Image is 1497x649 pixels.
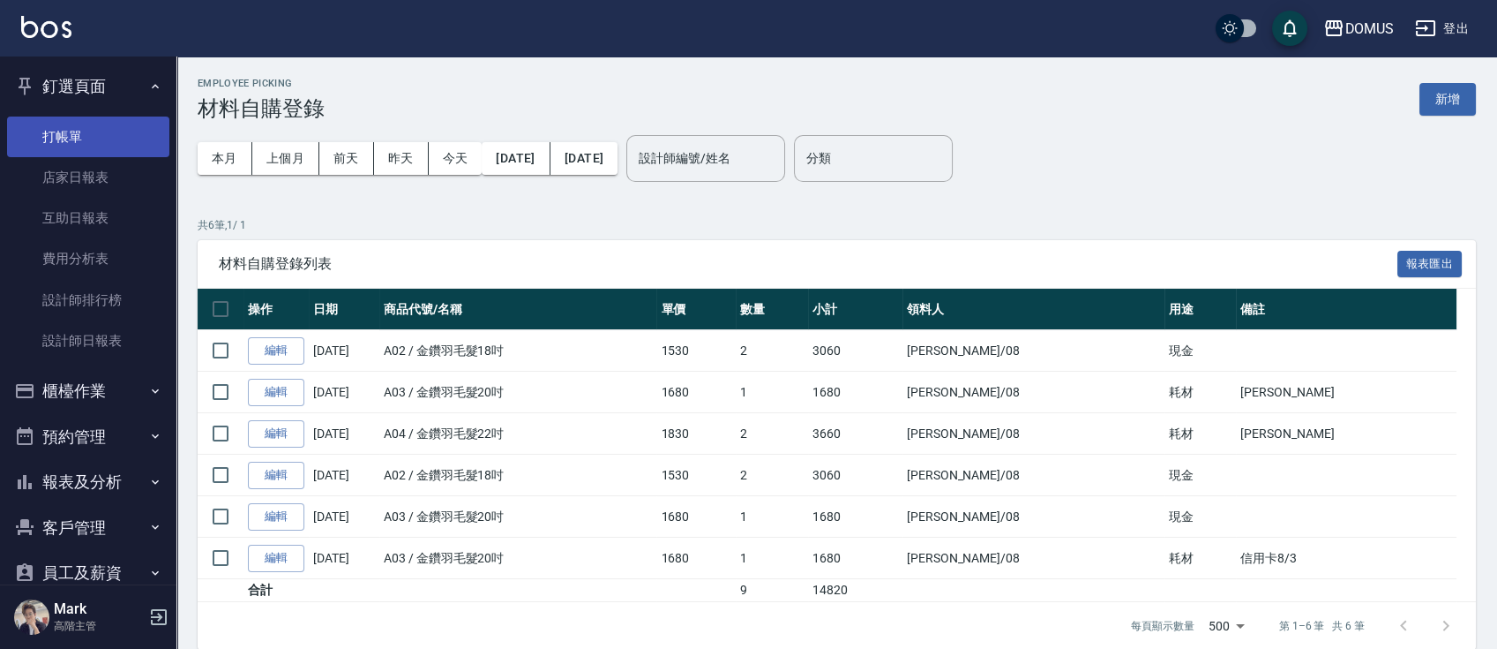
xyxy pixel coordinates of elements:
td: 1680 [808,496,902,538]
button: 昨天 [374,142,429,175]
button: DOMUS [1316,11,1401,47]
td: 1530 [656,455,736,496]
td: 信用卡8/3 [1236,538,1456,579]
th: 商品代號/名稱 [379,289,656,330]
button: 櫃檯作業 [7,368,169,414]
td: 3060 [808,330,902,372]
td: [PERSON_NAME] /08 [902,538,1164,579]
td: 1 [736,538,807,579]
button: 報表及分析 [7,459,169,505]
h3: 材料自購登錄 [198,96,325,121]
a: 店家日報表 [7,157,169,198]
td: 1 [736,372,807,413]
td: [DATE] [309,372,379,413]
td: 1 [736,496,807,538]
td: 現金 [1164,496,1236,538]
td: A04 / 金鑽羽毛髮22吋 [379,413,656,455]
button: 上個月 [252,142,319,175]
a: 打帳單 [7,117,169,157]
td: 合計 [243,579,309,602]
a: 編輯 [248,420,304,448]
td: 1680 [808,372,902,413]
button: 本月 [198,142,252,175]
h5: Mark [54,600,144,618]
button: 登出 [1408,12,1476,45]
td: 1680 [656,496,736,538]
th: 數量 [736,289,807,330]
td: 14820 [808,579,902,602]
p: 每頁顯示數量 [1131,618,1194,634]
th: 小計 [808,289,902,330]
td: [DATE] [309,496,379,538]
img: Logo [21,16,71,38]
a: 設計師排行榜 [7,280,169,321]
td: 3060 [808,455,902,496]
th: 用途 [1164,289,1236,330]
th: 領料人 [902,289,1164,330]
td: 耗材 [1164,372,1236,413]
td: A02 / 金鑽羽毛髮18吋 [379,330,656,372]
td: 1680 [656,372,736,413]
td: [PERSON_NAME] /08 [902,413,1164,455]
th: 備註 [1236,289,1456,330]
td: [PERSON_NAME] /08 [902,372,1164,413]
td: A03 / 金鑽羽毛髮20吋 [379,496,656,538]
th: 日期 [309,289,379,330]
td: 2 [736,455,807,496]
td: 現金 [1164,330,1236,372]
td: 耗材 [1164,413,1236,455]
td: [DATE] [309,413,379,455]
img: Person [14,600,49,635]
button: 前天 [319,142,374,175]
p: 第 1–6 筆 共 6 筆 [1279,618,1365,634]
td: [PERSON_NAME] /08 [902,330,1164,372]
button: 員工及薪資 [7,550,169,596]
td: 1680 [656,538,736,579]
th: 單價 [656,289,736,330]
td: [PERSON_NAME] [1236,413,1456,455]
td: [PERSON_NAME] /08 [902,455,1164,496]
td: [DATE] [309,455,379,496]
a: 報表匯出 [1397,254,1463,271]
td: 2 [736,413,807,455]
p: 共 6 筆, 1 / 1 [198,217,1476,233]
a: 編輯 [248,503,304,531]
a: 費用分析表 [7,238,169,279]
button: 釘選頁面 [7,64,169,109]
button: [DATE] [550,142,618,175]
td: A02 / 金鑽羽毛髮18吋 [379,455,656,496]
h2: Employee Picking [198,78,325,89]
a: 設計師日報表 [7,321,169,361]
td: [DATE] [309,538,379,579]
td: 9 [736,579,807,602]
td: 3660 [808,413,902,455]
span: 材料自購登錄列表 [219,255,1397,273]
td: 耗材 [1164,538,1236,579]
button: 預約管理 [7,414,169,460]
td: A03 / 金鑽羽毛髮20吋 [379,372,656,413]
td: [DATE] [309,330,379,372]
p: 高階主管 [54,618,144,634]
td: 2 [736,330,807,372]
button: save [1272,11,1307,46]
td: 1530 [656,330,736,372]
td: 現金 [1164,455,1236,496]
td: A03 / 金鑽羽毛髮20吋 [379,538,656,579]
td: [PERSON_NAME] [1236,372,1456,413]
td: 1830 [656,413,736,455]
button: 今天 [429,142,483,175]
div: DOMUS [1344,18,1394,40]
td: [PERSON_NAME] /08 [902,496,1164,538]
a: 互助日報表 [7,198,169,238]
button: 報表匯出 [1397,251,1463,278]
a: 新增 [1419,90,1476,107]
button: 新增 [1419,83,1476,116]
button: [DATE] [482,142,550,175]
a: 編輯 [248,379,304,406]
a: 編輯 [248,462,304,489]
button: 客戶管理 [7,505,169,551]
th: 操作 [243,289,309,330]
td: 1680 [808,538,902,579]
a: 編輯 [248,337,304,365]
a: 編輯 [248,545,304,572]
